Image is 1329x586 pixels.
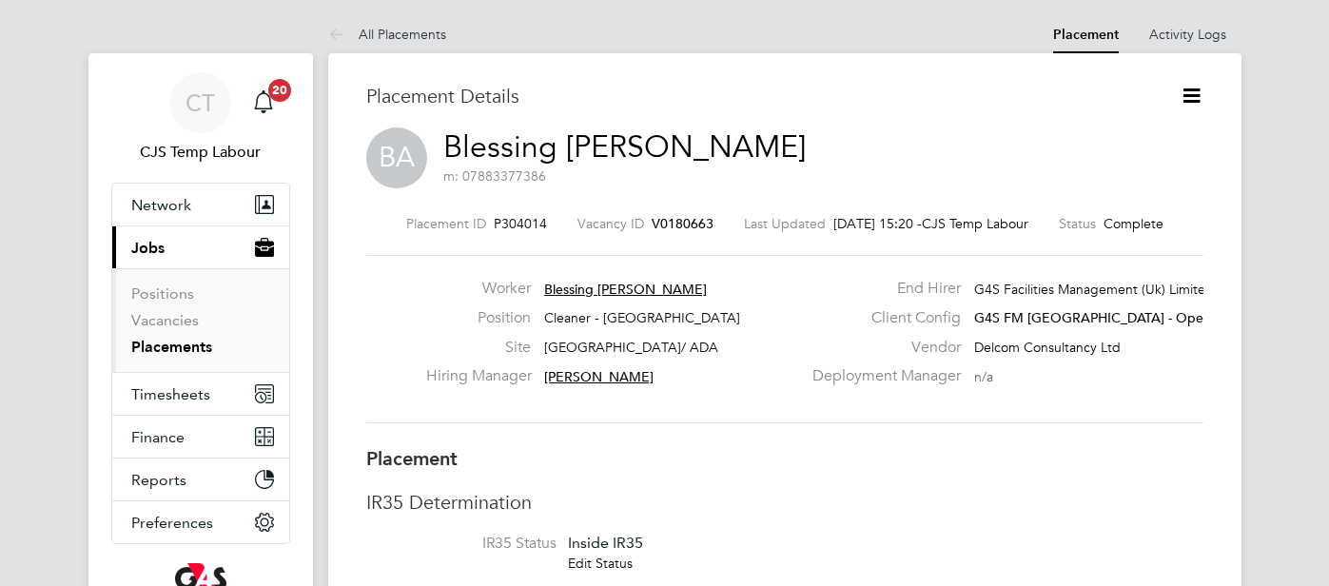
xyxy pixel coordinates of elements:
[974,309,1247,326] span: G4S FM [GEOGRAPHIC_DATA] - Operational
[577,215,644,232] label: Vacancy ID
[426,308,531,328] label: Position
[1059,215,1096,232] label: Status
[1053,27,1119,43] a: Placement
[974,281,1214,298] span: G4S Facilities Management (Uk) Limited
[366,447,458,470] b: Placement
[443,128,806,166] a: Blessing [PERSON_NAME]
[131,284,194,303] a: Positions
[406,215,486,232] label: Placement ID
[186,90,215,115] span: CT
[131,338,212,356] a: Placements
[366,127,427,188] span: BA
[112,501,289,543] button: Preferences
[426,338,531,358] label: Site
[112,416,289,458] button: Finance
[544,339,718,356] span: [GEOGRAPHIC_DATA]/ ADA
[112,268,289,372] div: Jobs
[974,368,993,385] span: n/a
[366,84,1151,108] h3: Placement Details
[568,534,643,552] span: Inside IR35
[1104,215,1163,232] span: Complete
[112,226,289,268] button: Jobs
[801,308,961,328] label: Client Config
[111,141,290,164] span: CJS Temp Labour
[328,26,446,43] a: All Placements
[652,215,713,232] span: V0180663
[112,373,289,415] button: Timesheets
[801,338,961,358] label: Vendor
[443,167,546,185] span: m: 07883377386
[131,428,185,446] span: Finance
[544,309,740,326] span: Cleaner - [GEOGRAPHIC_DATA]
[131,239,165,257] span: Jobs
[544,368,654,385] span: [PERSON_NAME]
[112,459,289,500] button: Reports
[544,281,707,298] span: Blessing [PERSON_NAME]
[268,79,291,102] span: 20
[568,555,633,572] a: Edit Status
[974,339,1121,356] span: Delcom Consultancy Ltd
[1149,26,1226,43] a: Activity Logs
[366,490,1203,515] h3: IR35 Determination
[744,215,826,232] label: Last Updated
[111,72,290,164] a: CTCJS Temp Labour
[131,385,210,403] span: Timesheets
[131,196,191,214] span: Network
[494,215,547,232] span: P304014
[112,184,289,225] button: Network
[426,279,531,299] label: Worker
[131,311,199,329] a: Vacancies
[131,514,213,532] span: Preferences
[426,366,531,386] label: Hiring Manager
[366,534,557,554] label: IR35 Status
[922,215,1028,232] span: CJS Temp Labour
[131,471,186,489] span: Reports
[801,279,961,299] label: End Hirer
[244,72,283,133] a: 20
[833,215,922,232] span: [DATE] 15:20 -
[801,366,961,386] label: Deployment Manager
